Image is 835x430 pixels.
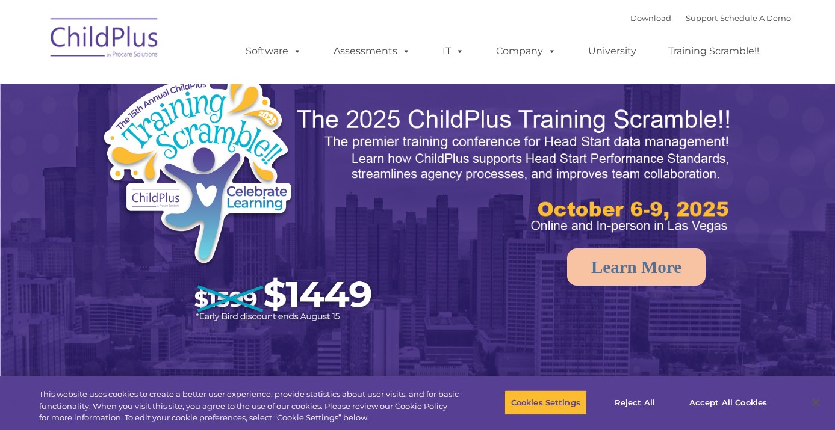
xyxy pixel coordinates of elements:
[656,39,771,63] a: Training Scramble!!
[234,39,314,63] a: Software
[686,13,718,23] a: Support
[167,129,219,138] span: Phone number
[45,10,165,70] img: ChildPlus by Procare Solutions
[720,13,791,23] a: Schedule A Demo
[576,39,648,63] a: University
[321,39,423,63] a: Assessments
[683,390,774,415] button: Accept All Cookies
[430,39,476,63] a: IT
[597,390,672,415] button: Reject All
[167,79,204,88] span: Last name
[39,389,459,424] div: This website uses cookies to create a better user experience, provide statistics about user visit...
[504,390,587,415] button: Cookies Settings
[484,39,568,63] a: Company
[802,389,829,416] button: Close
[567,248,706,286] a: Learn More
[630,13,671,23] a: Download
[630,13,791,23] font: |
